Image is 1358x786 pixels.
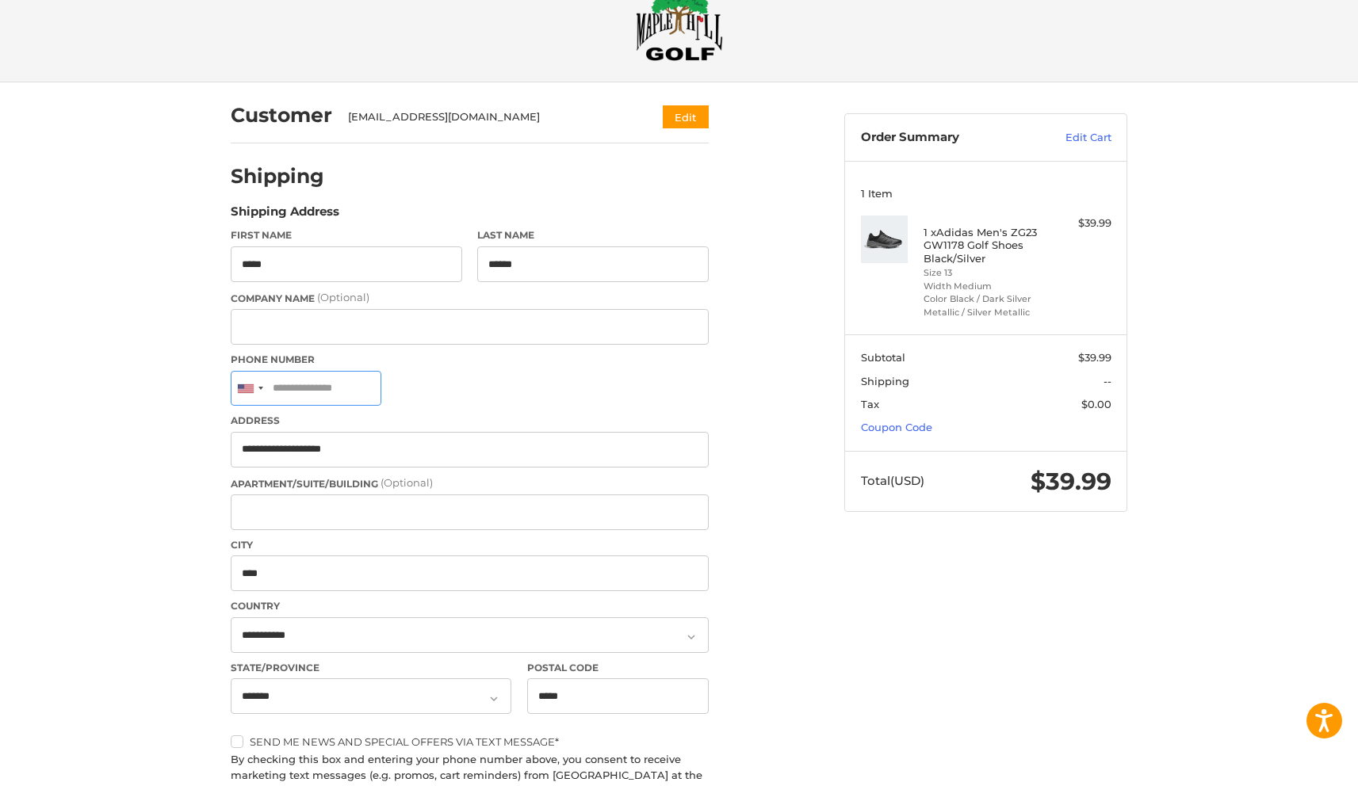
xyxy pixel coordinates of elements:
h2: Shipping [231,164,324,189]
li: Color Black / Dark Silver Metallic / Silver Metallic [924,292,1045,319]
span: Total (USD) [861,473,924,488]
span: Subtotal [861,351,905,364]
button: Edit [663,105,709,128]
span: $39.99 [1031,467,1111,496]
label: Send me news and special offers via text message* [231,735,709,748]
label: City [231,538,709,552]
h3: 1 Item [861,187,1111,200]
div: [EMAIL_ADDRESS][DOMAIN_NAME] [348,109,633,125]
span: $39.99 [1078,351,1111,364]
span: Shipping [861,375,909,387]
label: Apartment/Suite/Building [231,475,709,491]
span: -- [1104,375,1111,387]
label: Country [231,599,709,613]
label: Company Name [231,290,709,306]
span: Tax [861,398,879,410]
label: Last Name [477,228,709,242]
label: First Name [231,228,462,242]
label: Phone Number [231,353,709,367]
label: Postal Code [527,661,710,675]
li: Size 13 [924,266,1045,280]
span: $0.00 [1081,398,1111,410]
small: (Optional) [381,476,433,489]
legend: Shipping Address [231,203,339,228]
h3: Order Summary [861,130,1031,146]
h2: Customer [231,103,332,128]
div: $39.99 [1049,216,1111,231]
a: Edit Cart [1031,130,1111,146]
a: Coupon Code [861,421,932,433]
label: Address [231,414,709,428]
li: Width Medium [924,280,1045,293]
label: State/Province [231,661,511,675]
h4: 1 x Adidas Men's ZG23 GW1178 Golf Shoes Black/Silver [924,226,1045,265]
small: (Optional) [317,291,369,303]
div: United States: +1 [231,372,268,406]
